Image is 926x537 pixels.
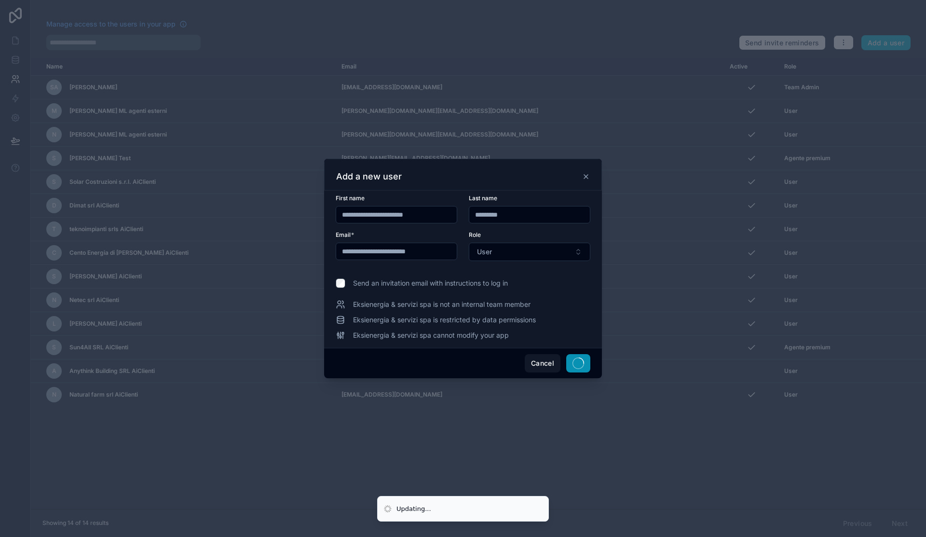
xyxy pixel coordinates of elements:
[336,171,402,182] h3: Add a new user
[396,504,431,514] div: Updating...
[353,300,531,309] span: Eksienergia & servizi spa is not an internal team member
[353,278,508,288] span: Send an invitation email with instructions to log in
[336,231,351,238] span: Email
[469,231,481,238] span: Role
[336,194,365,202] span: First name
[469,194,497,202] span: Last name
[477,247,492,257] span: User
[469,243,590,261] button: Select Button
[525,354,560,372] button: Cancel
[353,330,509,340] span: Eksienergia & servizi spa cannot modify your app
[353,315,536,325] span: Eksienergia & servizi spa is restricted by data permissions
[336,278,345,288] input: Send an invitation email with instructions to log in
